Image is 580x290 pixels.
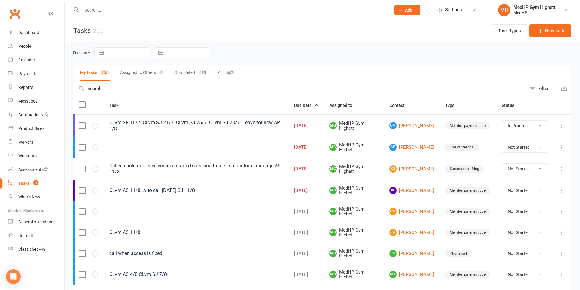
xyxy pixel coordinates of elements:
div: What's New [18,194,40,199]
span: KS [389,165,397,173]
span: 4 [33,180,38,185]
button: Task Types [491,24,528,37]
span: MedHP Gym Highett [329,121,378,131]
span: Type [445,103,461,108]
div: 485 [198,70,207,75]
div: CLvm SR 16/7. CLvm SJ 21/7. CLvm SJ 25/7. CLvm SJ 28/7. Leave for now AP 1/8 [109,120,283,132]
span: Settings [445,3,462,17]
button: Task [109,102,125,109]
a: CF[PERSON_NAME] [389,144,434,151]
input: Search... [80,6,386,14]
span: Add [405,8,413,12]
div: Member payment due [445,187,490,194]
div: Roll call [18,233,33,238]
a: EM[PERSON_NAME] [389,250,434,257]
div: Member payment due [445,122,490,129]
div: 687 [225,70,235,75]
div: Automations [18,112,43,117]
div: MedHP [513,10,555,16]
div: Filter [538,85,549,92]
div: Messages [18,99,37,103]
button: Status [502,102,521,109]
a: Reports [8,81,64,94]
a: Roll call [8,229,64,243]
button: My tasks202 [80,65,110,81]
span: MA [389,271,397,278]
a: SF[PERSON_NAME] [389,187,434,194]
div: Suspension lifting [445,165,484,173]
button: Contact [389,102,411,109]
div: Reports [18,85,33,90]
button: Assigned to Others0 [120,65,164,81]
button: Completed485 [174,65,207,81]
button: Assigned to [329,102,359,109]
div: Product Sales [18,126,44,131]
div: [DATE] [294,209,318,214]
span: MG [329,122,337,129]
div: [DATE] [294,230,318,235]
div: Waivers [18,140,33,145]
span: JW [389,229,397,236]
a: Class kiosk mode [8,243,64,256]
span: Status [502,103,521,108]
span: MG [329,208,337,215]
span: Assigned to [329,103,359,108]
span: MG [329,144,337,151]
div: [DATE] [294,123,318,128]
div: MH [498,4,510,16]
a: Waivers [8,135,64,149]
span: MedHP Gym Highett [329,207,378,217]
span: MedHP Gym Highett [329,186,378,196]
a: KS[PERSON_NAME] [389,165,434,173]
button: Due Date [294,102,318,109]
div: Dashboard [18,30,39,35]
h1: Tasks [65,20,103,41]
input: Search [73,81,527,96]
div: [DATE] [294,188,318,193]
a: CM[PERSON_NAME] [389,122,434,129]
span: MG [329,250,337,257]
div: MedHP Gym Highett [513,5,555,10]
div: [DATE] [294,145,318,150]
div: 202 [93,27,103,34]
a: Assessments [8,163,64,176]
button: Add [394,5,420,15]
div: Calendar [18,58,35,62]
a: Clubworx [7,6,23,21]
span: MedHP Gym Highett [329,249,378,259]
div: Open Intercom Messenger [6,269,21,284]
div: Assessments [18,167,48,172]
a: People [8,40,64,53]
button: Filter [527,81,557,96]
a: General attendance kiosk mode [8,215,64,229]
a: Dashboard [8,26,64,40]
div: Class check-in [18,247,45,252]
a: Messages [8,94,64,108]
span: CM [389,208,397,215]
span: MedHP Gym Highett [329,142,378,152]
div: call when access is fixed [109,250,283,257]
div: People [18,44,31,49]
span: CM [389,122,397,129]
div: Member payment due [445,229,490,236]
div: 202 [100,70,110,75]
a: Workouts [8,149,64,163]
a: What's New [8,190,64,204]
div: Member payment due [445,271,490,278]
div: Payments [18,71,37,76]
div: Workouts [18,153,37,158]
button: New task [529,24,571,37]
span: MedHP Gym Highett [329,228,378,238]
div: CLvm AS 11/8 Lv to call [DATE] SJ 11/8 [109,187,283,194]
span: SF [389,187,397,194]
div: [DATE] [294,166,318,172]
a: Automations [8,108,64,122]
a: JW[PERSON_NAME] [389,229,434,236]
a: Product Sales [8,122,64,135]
span: MG [329,271,337,278]
span: MG [329,187,337,194]
div: CLvm AS 11/8 [109,229,283,236]
div: Tasks [18,181,30,186]
div: CLvm AS 4/8 CLvm SJ 7/8 [109,271,283,278]
div: Member payment due [445,208,490,215]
